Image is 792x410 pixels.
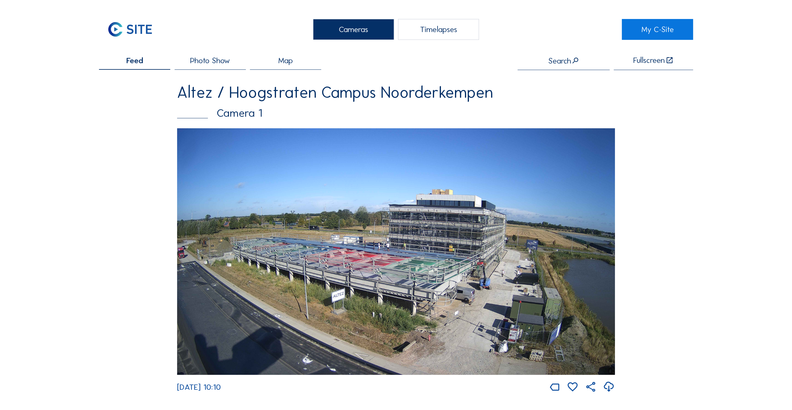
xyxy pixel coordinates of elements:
span: Map [278,57,293,65]
div: Fullscreen [633,56,665,65]
div: Altez / Hoogstraten Campus Noorderkempen [177,84,615,100]
span: Photo Show [190,57,230,65]
span: [DATE] 10:10 [177,382,221,392]
a: My C-Site [622,19,693,40]
span: Feed [126,57,143,65]
div: Timelapses [398,19,479,40]
img: Image [177,128,615,375]
img: C-SITE Logo [99,19,161,40]
div: Cameras [313,19,394,40]
a: C-SITE Logo [99,19,170,40]
div: Camera 1 [177,108,615,119]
